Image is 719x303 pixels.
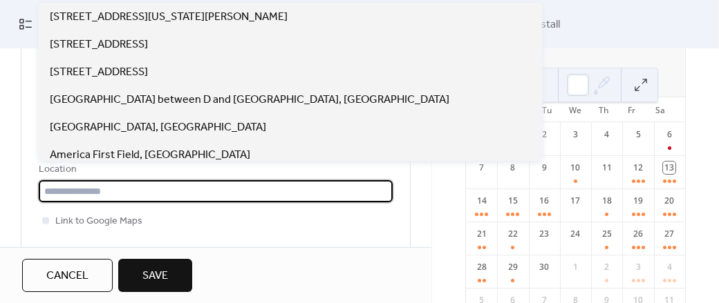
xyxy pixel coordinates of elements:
span: [GEOGRAPHIC_DATA] between D and [GEOGRAPHIC_DATA], [GEOGRAPHIC_DATA] [50,92,449,108]
div: 2 [601,261,613,273]
div: 7 [476,162,488,174]
div: Sa [646,97,674,122]
div: 16 [538,195,550,207]
div: 2 [538,128,550,141]
div: 25 [601,228,613,240]
div: 23 [538,228,550,240]
div: 19 [632,195,644,207]
div: We [561,97,590,122]
div: Event color [39,246,149,262]
div: 3 [569,128,581,141]
div: 22 [507,228,519,240]
div: 6 [663,128,675,141]
span: Save [142,268,168,284]
button: Cancel [22,259,113,292]
div: 5 [632,128,644,141]
div: 10 [569,162,581,174]
div: 24 [569,228,581,240]
div: 21 [476,228,488,240]
div: Fr [618,97,646,122]
span: [STREET_ADDRESS] [50,37,148,53]
div: 9 [538,162,550,174]
span: [GEOGRAPHIC_DATA], [GEOGRAPHIC_DATA] [50,119,266,136]
span: Link to Google Maps [55,213,142,230]
div: 18 [601,195,613,207]
div: 4 [601,128,613,141]
span: Cancel [46,268,88,284]
div: 27 [663,228,675,240]
span: [STREET_ADDRESS][US_STATE][PERSON_NAME] [50,9,288,26]
a: My Events [8,6,100,43]
div: 12 [632,162,644,174]
span: [STREET_ADDRESS] [50,64,148,81]
div: 29 [507,261,519,273]
div: 15 [507,195,519,207]
span: America First Field, [GEOGRAPHIC_DATA] [50,147,250,164]
div: Location [39,162,390,178]
span: Install [532,17,560,33]
div: 4 [663,261,675,273]
div: Tu [533,97,561,122]
div: 13 [663,162,675,174]
div: 17 [569,195,581,207]
div: 3 [632,261,644,273]
button: Save [118,259,192,292]
div: 1 [569,261,581,273]
div: 20 [663,195,675,207]
div: 28 [476,261,488,273]
div: 26 [632,228,644,240]
div: Th [590,97,618,122]
div: 30 [538,261,550,273]
div: 8 [507,162,519,174]
div: 11 [601,162,613,174]
div: 14 [476,195,488,207]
